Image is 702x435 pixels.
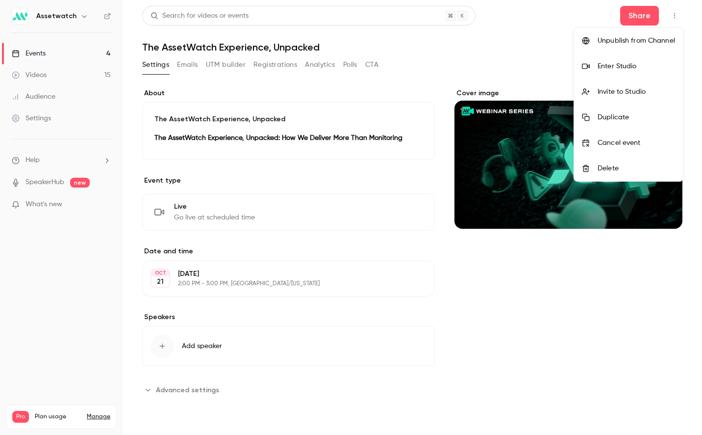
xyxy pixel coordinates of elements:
[598,163,675,173] div: Delete
[598,61,675,71] div: Enter Studio
[598,36,675,46] div: Unpublish from Channel
[598,138,675,148] div: Cancel event
[598,87,675,97] div: Invite to Studio
[598,112,675,122] div: Duplicate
